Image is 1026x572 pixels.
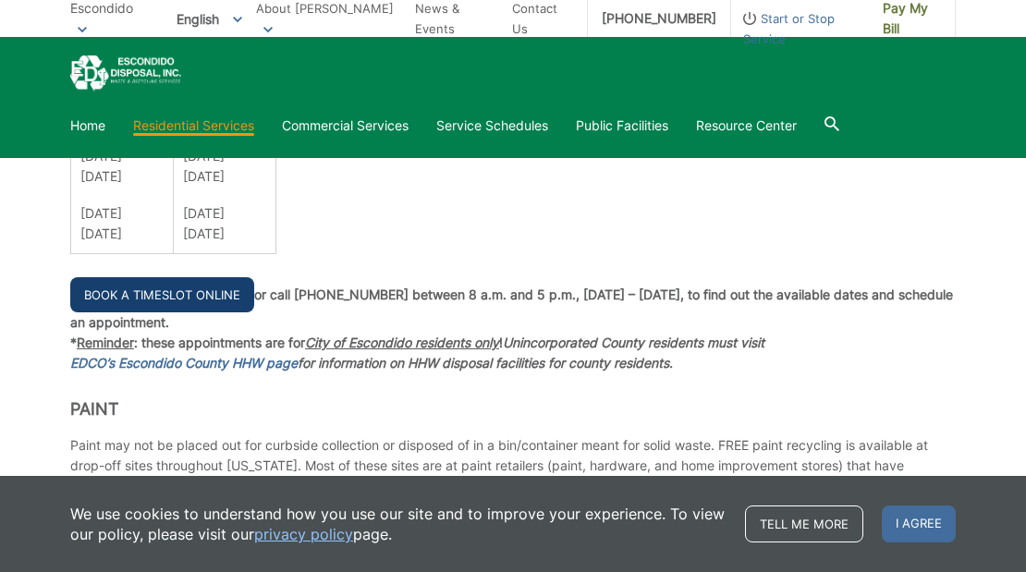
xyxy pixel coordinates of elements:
[436,116,548,136] a: Service Schedules
[77,335,134,350] span: Reminder
[305,335,499,350] em: City of Escondido residents only
[70,335,764,371] strong: * : these appointments are for !
[70,399,956,420] h2: Paint
[576,116,668,136] a: Public Facilities
[70,277,254,312] a: Book a Timeslot Online
[70,353,298,373] a: EDCO’s Escondido County HHW page
[80,203,164,244] p: [DATE] [DATE]
[133,116,254,136] a: Residential Services
[70,504,727,544] p: We use cookies to understand how you use our site and to improve your experience. To view our pol...
[183,146,266,187] p: [DATE] [DATE]
[70,286,953,330] strong: or call [PHONE_NUMBER] between 8 a.m. and 5 p.m., [DATE] – [DATE], to find out the available date...
[183,203,266,244] p: [DATE] [DATE]
[882,505,956,542] span: I agree
[70,335,764,371] em: Unincorporated County residents must visit for information on HHW disposal facilities for county ...
[254,524,353,544] a: privacy policy
[696,116,797,136] a: Resource Center
[282,116,409,136] a: Commercial Services
[70,435,956,517] p: Paint may not be placed out for curbside collection or disposed of in a bin/container meant for s...
[70,116,105,136] a: Home
[80,146,164,187] p: [DATE] [DATE]
[163,4,256,34] span: English
[70,55,181,91] a: EDCD logo. Return to the homepage.
[745,505,863,542] a: Tell me more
